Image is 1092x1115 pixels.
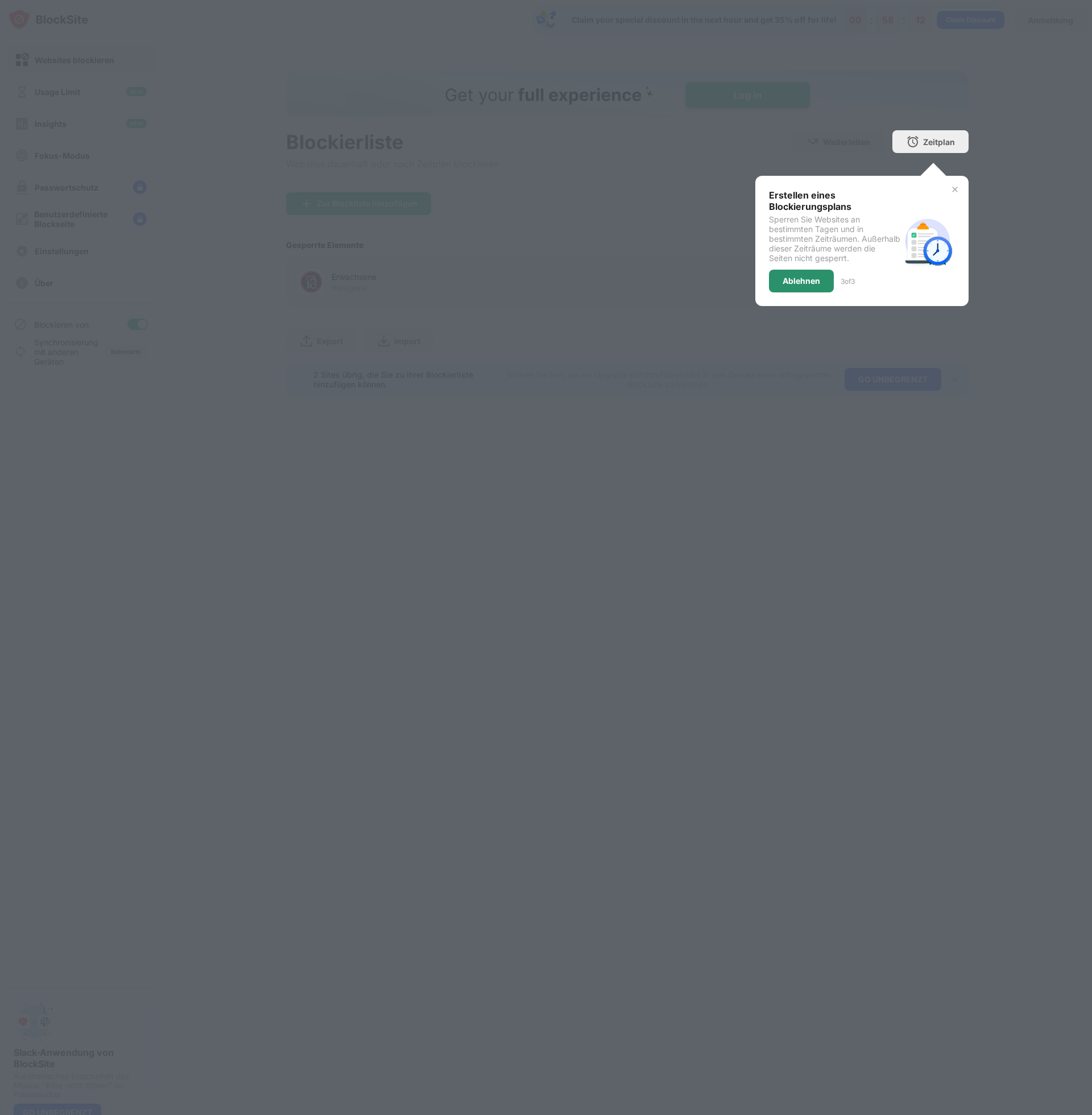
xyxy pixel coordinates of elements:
[783,276,820,286] div: Ablehnen
[769,214,900,263] div: Sperren Sie Websites an bestimmten Tagen und in bestimmten Zeiträumen. Außerhalb dieser Zeiträume...
[841,277,855,286] div: 3 of 3
[769,189,900,212] div: Erstellen eines Blockierungsplans
[950,185,959,194] img: x-button.svg
[923,137,955,147] div: Zeitplan
[900,214,955,269] img: schedule.svg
